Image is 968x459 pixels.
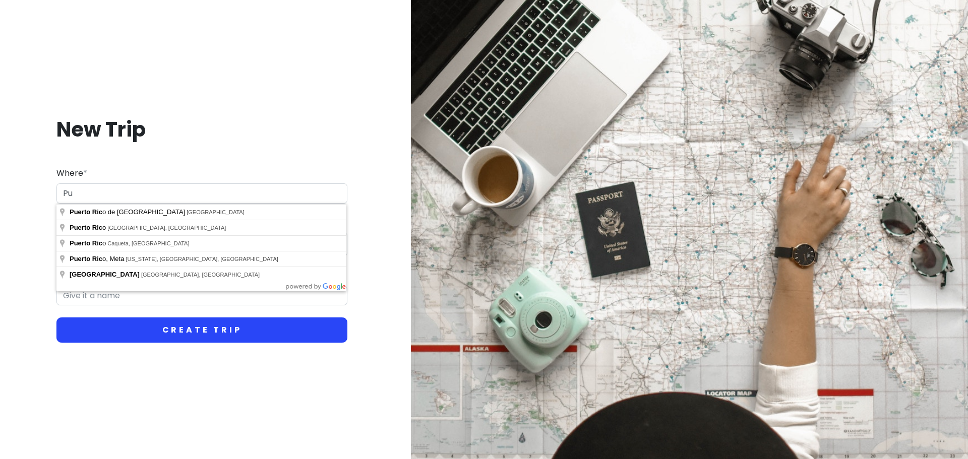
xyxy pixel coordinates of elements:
span: o, Meta [70,255,126,263]
label: Where [56,167,87,180]
h1: New Trip [56,116,347,143]
button: Create Trip [56,317,347,343]
span: [US_STATE], [GEOGRAPHIC_DATA], [GEOGRAPHIC_DATA] [126,256,278,262]
span: [GEOGRAPHIC_DATA] [70,271,140,278]
input: Give it a name [56,286,347,306]
span: [GEOGRAPHIC_DATA], [GEOGRAPHIC_DATA] [141,272,260,278]
span: Puerto Ric [70,224,102,231]
span: Puerto Ric [70,208,102,216]
span: Caqueta, [GEOGRAPHIC_DATA] [107,240,189,246]
span: o de [GEOGRAPHIC_DATA] [70,208,187,216]
span: Puerto Ric [70,255,102,263]
span: o [70,224,107,231]
span: [GEOGRAPHIC_DATA] [187,209,245,215]
span: o [70,239,107,247]
span: [GEOGRAPHIC_DATA], [GEOGRAPHIC_DATA] [107,225,226,231]
input: City (e.g., New York) [56,183,347,204]
span: Puerto Ric [70,239,102,247]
